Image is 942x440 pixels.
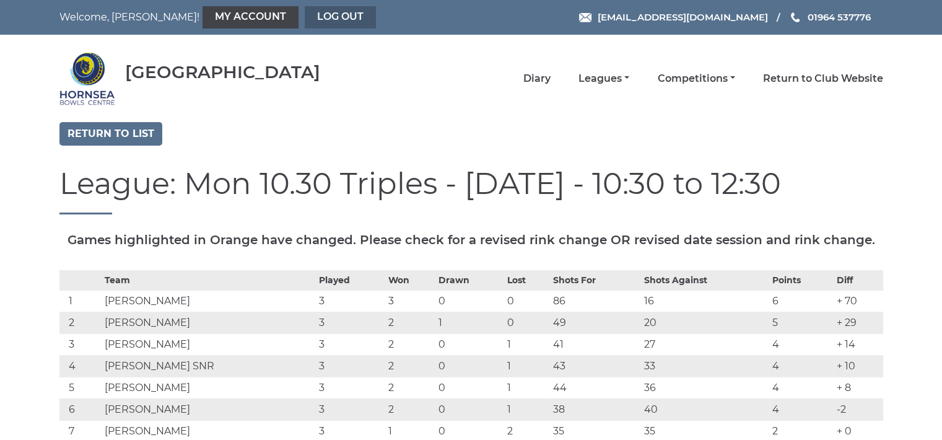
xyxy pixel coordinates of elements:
span: 01964 537776 [807,11,870,23]
td: 6 [769,290,834,312]
td: 3 [316,398,385,420]
td: 3 [59,333,102,355]
img: Phone us [791,12,800,22]
td: + 10 [834,355,883,377]
td: 0 [435,290,504,312]
td: 43 [550,355,640,377]
td: + 8 [834,377,883,398]
td: 2 [385,377,436,398]
td: 2 [59,312,102,333]
a: Leagues [578,72,629,86]
td: 0 [504,290,550,312]
td: 4 [769,398,834,420]
td: 3 [385,290,436,312]
td: 4 [59,355,102,377]
h1: League: Mon 10.30 Triples - [DATE] - 10:30 to 12:30 [59,167,883,214]
td: 5 [769,312,834,333]
td: [PERSON_NAME] [102,398,316,420]
td: 38 [550,398,640,420]
td: 0 [504,312,550,333]
td: 3 [316,355,385,377]
a: Phone us 01964 537776 [789,10,870,24]
td: 5 [59,377,102,398]
h5: Games highlighted in Orange have changed. Please check for a revised rink change OR revised date ... [59,233,883,247]
td: 3 [316,377,385,398]
td: 6 [59,398,102,420]
a: Email [EMAIL_ADDRESS][DOMAIN_NAME] [579,10,767,24]
td: 0 [435,377,504,398]
td: 0 [435,333,504,355]
td: [PERSON_NAME] [102,312,316,333]
th: Shots For [550,270,640,290]
a: Diary [523,72,551,86]
td: 1 [504,398,550,420]
td: 2 [385,355,436,377]
th: Drawn [435,270,504,290]
td: + 70 [834,290,883,312]
td: 1 [504,355,550,377]
td: 49 [550,312,640,333]
td: 41 [550,333,640,355]
th: Team [102,270,316,290]
a: Competitions [657,72,735,86]
td: 4 [769,333,834,355]
td: 44 [550,377,640,398]
th: Diff [834,270,883,290]
th: Won [385,270,436,290]
td: 1 [504,377,550,398]
td: [PERSON_NAME] SNR [102,355,316,377]
td: 4 [769,377,834,398]
td: 3 [316,290,385,312]
td: 3 [316,312,385,333]
td: -2 [834,398,883,420]
td: 2 [385,312,436,333]
td: 4 [769,355,834,377]
img: Hornsea Bowls Centre [59,51,115,107]
td: 16 [641,290,769,312]
th: Shots Against [641,270,769,290]
td: 36 [641,377,769,398]
td: 86 [550,290,640,312]
td: 33 [641,355,769,377]
th: Lost [504,270,550,290]
a: Return to Club Website [763,72,883,86]
th: Played [316,270,385,290]
td: 2 [385,333,436,355]
td: 1 [435,312,504,333]
td: 40 [641,398,769,420]
th: Points [769,270,834,290]
div: [GEOGRAPHIC_DATA] [125,63,320,82]
nav: Welcome, [PERSON_NAME]! [59,6,392,29]
td: 1 [59,290,102,312]
span: [EMAIL_ADDRESS][DOMAIN_NAME] [597,11,767,23]
td: + 29 [834,312,883,333]
img: Email [579,13,591,22]
td: 27 [641,333,769,355]
td: 2 [385,398,436,420]
a: Return to list [59,122,162,146]
td: 0 [435,355,504,377]
a: Log out [305,6,376,29]
a: My Account [203,6,299,29]
td: [PERSON_NAME] [102,377,316,398]
td: 3 [316,333,385,355]
td: 0 [435,398,504,420]
td: 1 [504,333,550,355]
td: 20 [641,312,769,333]
td: + 14 [834,333,883,355]
td: [PERSON_NAME] [102,333,316,355]
td: [PERSON_NAME] [102,290,316,312]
